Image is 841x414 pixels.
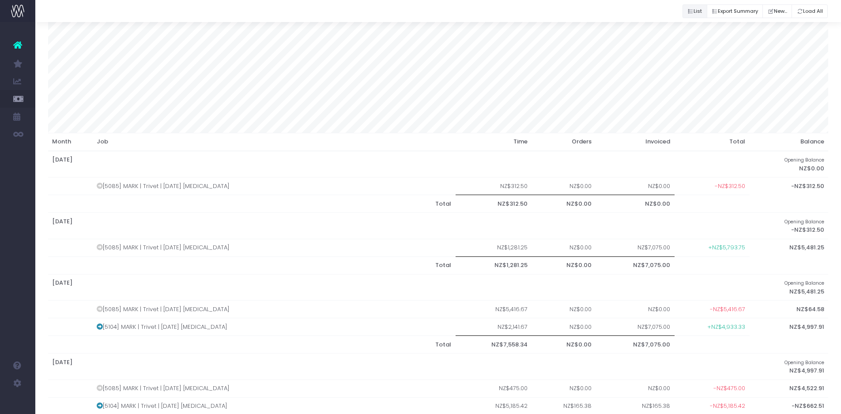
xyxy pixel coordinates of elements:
th: Total [92,256,455,274]
td: [5085] MARK | Trivet | [DATE] [MEDICAL_DATA] [92,177,455,195]
span: +NZ$5,793.75 [708,243,745,252]
td: NZ$0.00 [596,177,675,195]
span: -NZ$312.50 [715,182,745,191]
th: Total [92,336,455,354]
td: NZ$2,141.67 [456,318,532,336]
small: Opening Balance [784,358,824,366]
img: images/default_profile_image.png [11,396,24,410]
button: Load All [792,4,828,18]
th: NZ$5,481.25 [750,274,828,301]
th: [DATE] [48,354,750,380]
button: New... [762,4,792,18]
th: NZ$0.00 [532,256,596,274]
button: List [683,4,707,18]
td: NZ$1,281.25 [456,239,532,256]
th: Balance [750,133,828,151]
th: [DATE] [48,274,750,301]
th: NZ$312.50 [456,195,532,213]
td: NZ$5,416.67 [456,301,532,318]
th: NZ$0.00 [532,195,596,213]
th: -NZ$312.50 [750,213,828,239]
td: NZ$0.00 [596,301,675,318]
th: NZ$4,997.91 [750,354,828,380]
td: [5085] MARK | Trivet | [DATE] [MEDICAL_DATA] [92,301,455,318]
th: [DATE] [48,213,750,239]
th: NZ$0.00 [596,195,675,213]
td: [5104] MARK | Trivet | [DATE] [MEDICAL_DATA] [92,318,455,336]
th: NZ$7,075.00 [596,336,675,354]
td: NZ$475.00 [456,380,532,397]
small: Opening Balance [784,155,824,163]
th: NZ$0.00 [532,336,596,354]
td: NZ$0.00 [532,380,596,397]
th: Time [456,133,532,151]
th: NZ$0.00 [750,151,828,177]
span: +NZ$4,933.33 [707,323,745,331]
td: NZ$0.00 [532,301,596,318]
td: NZ$0.00 [532,239,596,256]
td: NZ$0.00 [596,380,675,397]
td: [5085] MARK | Trivet | [DATE] [MEDICAL_DATA] [92,380,455,397]
th: NZ$1,281.25 [456,256,532,274]
span: -NZ$5,185.42 [710,402,745,410]
button: Export Summary [707,4,763,18]
th: -NZ$312.50 [750,177,828,195]
th: Orders [532,133,596,151]
th: NZ$5,481.25 [750,239,828,256]
td: NZ$7,075.00 [596,239,675,256]
td: NZ$0.00 [532,318,596,336]
span: -NZ$5,416.67 [710,305,745,314]
th: Job [92,133,455,151]
th: NZ$7,558.34 [456,336,532,354]
td: NZ$312.50 [456,177,532,195]
th: NZ$4,997.91 [750,318,828,336]
th: Month [48,133,93,151]
th: Total [675,133,750,151]
th: NZ$64.58 [750,301,828,318]
span: -NZ$475.00 [713,384,745,393]
small: Opening Balance [784,217,824,225]
th: [DATE] [48,151,750,177]
small: Opening Balance [784,279,824,286]
td: [5085] MARK | Trivet | [DATE] [MEDICAL_DATA] [92,239,455,256]
td: NZ$0.00 [532,177,596,195]
td: NZ$7,075.00 [596,318,675,336]
th: NZ$7,075.00 [596,256,675,274]
th: Total [92,195,455,213]
th: Invoiced [596,133,675,151]
th: NZ$4,522.91 [750,380,828,397]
